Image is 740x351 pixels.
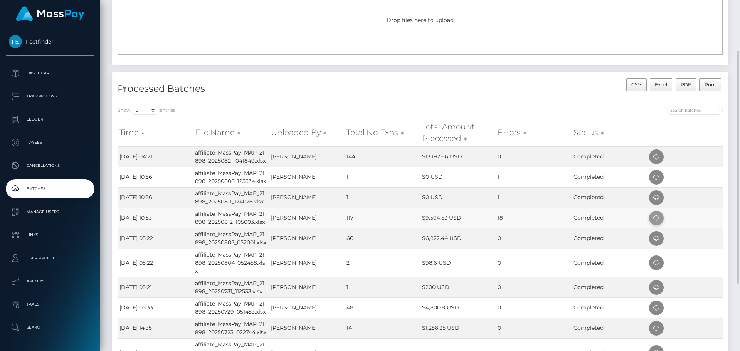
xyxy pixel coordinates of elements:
p: Ledger [9,114,91,125]
p: Manage Users [9,206,91,218]
select: Showentries [131,106,160,115]
td: affiliate_MassPay_MAP_21898_20250729_051453.xlsx [193,297,269,318]
td: Completed [572,146,647,167]
td: [PERSON_NAME] [269,297,345,318]
td: 0 [496,228,571,249]
p: Search [9,322,91,333]
a: Batches [6,179,94,198]
p: Transactions [9,91,91,102]
td: $0 USD [420,167,496,187]
td: $6,822.44 USD [420,228,496,249]
td: $200 USD [420,277,496,297]
p: Dashboard [9,67,91,79]
td: Completed [572,167,647,187]
td: [PERSON_NAME] [269,318,345,338]
td: [DATE] 05:21 [118,277,193,297]
a: Dashboard [6,64,94,83]
td: [DATE] 10:53 [118,208,193,228]
p: Taxes [9,299,91,310]
td: Completed [572,208,647,228]
button: CSV [626,78,647,91]
td: 0 [496,277,571,297]
p: API Keys [9,275,91,287]
p: Payees [9,137,91,148]
td: Completed [572,187,647,208]
td: 14 [345,318,420,338]
td: [DATE] 14:35 [118,318,193,338]
td: affiliate_MassPay_MAP_21898_20250808_125334.xlsx [193,167,269,187]
a: Manage Users [6,202,94,222]
td: affiliate_MassPay_MAP_21898_20250812_105003.xlsx [193,208,269,228]
a: Payees [6,133,94,152]
td: 144 [345,146,420,167]
a: Transactions [6,87,94,106]
td: [DATE] 05:22 [118,249,193,277]
td: [PERSON_NAME] [269,187,345,208]
td: Completed [572,297,647,318]
td: [PERSON_NAME] [269,167,345,187]
td: $1,258.35 USD [420,318,496,338]
td: affiliate_MassPay_MAP_21898_20250731_112533.xlsx [193,277,269,297]
img: Feetfinder [9,35,22,48]
td: Completed [572,249,647,277]
p: Cancellations [9,160,91,171]
button: Print [699,78,721,91]
a: Links [6,225,94,245]
td: 48 [345,297,420,318]
th: Total No. Txns: activate to sort column ascending [345,119,420,146]
td: Completed [572,228,647,249]
p: Batches [9,183,91,195]
td: $4,800.8 USD [420,297,496,318]
td: $0 USD [420,187,496,208]
th: File Name: activate to sort column ascending [193,119,269,146]
td: [PERSON_NAME] [269,277,345,297]
td: 1 [496,167,571,187]
span: Drop files here to upload [387,17,454,24]
td: $98.6 USD [420,249,496,277]
a: User Profile [6,249,94,268]
img: MassPay Logo [16,6,84,21]
td: [DATE] 05:33 [118,297,193,318]
th: Errors: activate to sort column ascending [496,119,571,146]
a: API Keys [6,272,94,291]
td: 0 [496,318,571,338]
td: [PERSON_NAME] [269,228,345,249]
td: 117 [345,208,420,228]
a: Taxes [6,295,94,314]
span: CSV [631,82,641,87]
td: [PERSON_NAME] [269,146,345,167]
td: Completed [572,318,647,338]
td: 1 [345,167,420,187]
th: Status: activate to sort column ascending [572,119,647,146]
h4: Processed Batches [118,82,414,96]
td: $9,594.53 USD [420,208,496,228]
td: 0 [496,249,571,277]
td: affiliate_MassPay_MAP_21898_20250804_052458.xlsx [193,249,269,277]
td: affiliate_MassPay_MAP_21898_20250821_041849.xlsx [193,146,269,167]
span: PDF [681,82,691,87]
td: [DATE] 10:56 [118,167,193,187]
a: Search [6,318,94,337]
td: [DATE] 05:22 [118,228,193,249]
button: PDF [676,78,696,91]
td: $13,192.66 USD [420,146,496,167]
td: 0 [496,146,571,167]
p: User Profile [9,252,91,264]
label: Show entries [118,106,175,115]
button: Excel [650,78,673,91]
td: affiliate_MassPay_MAP_21898_20250811_124028.xlsx [193,187,269,208]
td: 1 [345,277,420,297]
td: 2 [345,249,420,277]
th: Total Amount Processed: activate to sort column ascending [420,119,496,146]
td: 1 [496,187,571,208]
span: Excel [655,82,667,87]
input: Search batches [667,106,723,115]
td: Completed [572,277,647,297]
span: Print [705,82,716,87]
a: Cancellations [6,156,94,175]
span: Feetfinder [6,38,94,45]
td: 66 [345,228,420,249]
td: [PERSON_NAME] [269,249,345,277]
td: affiliate_MassPay_MAP_21898_20250805_052001.xlsx [193,228,269,249]
td: [DATE] 10:56 [118,187,193,208]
